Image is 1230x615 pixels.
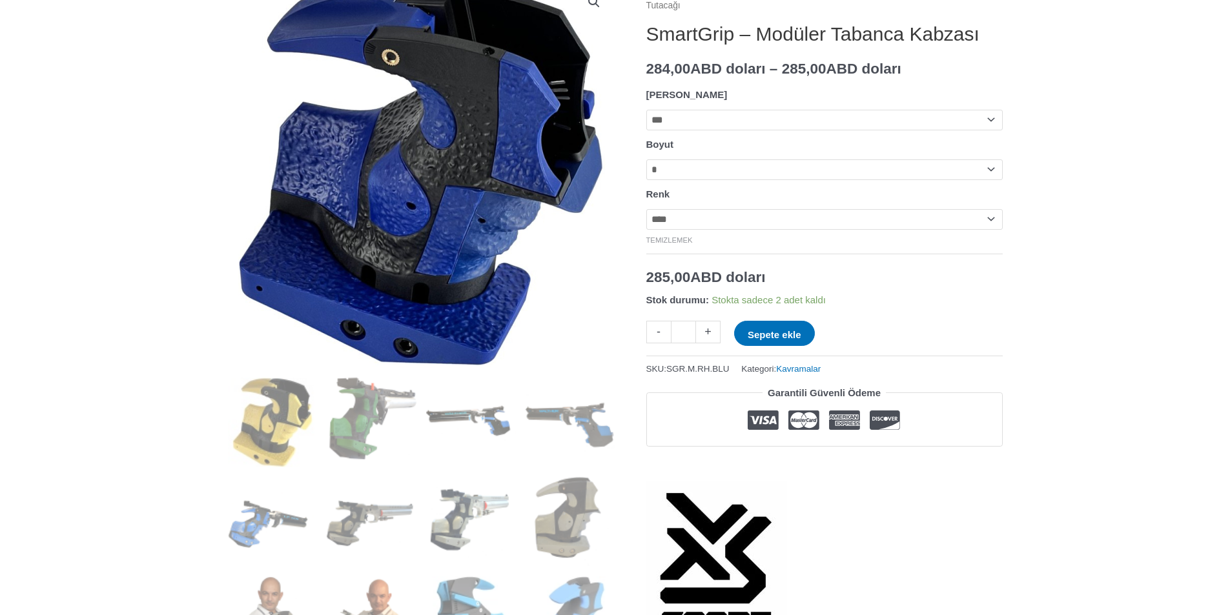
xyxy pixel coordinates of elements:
a: + [696,321,721,343]
font: SKU: [646,364,667,374]
img: SmartGrip - Modüler Tabanca Kabzası [228,378,318,467]
img: SmartGrip - Modüler Tabanca Kabzası - Resim 6 [327,477,416,567]
font: Sepete ekle [748,328,801,339]
font: Stok durumu: [646,294,710,305]
input: Ürün miktarı [671,321,696,343]
font: Kategori: [741,364,776,374]
font: ABD doları [690,269,765,285]
font: Garantili Güvenli Ödeme [768,387,881,398]
font: [PERSON_NAME] [646,89,728,100]
font: - [657,325,661,338]
a: Kavramalar [776,364,821,374]
img: SmartGrip - Modüler Tabanca Kabzası - Resim 7 [426,477,516,567]
font: Temizlemek [646,236,693,244]
font: 284,00 [646,61,691,77]
font: ABD doları [690,61,765,77]
img: SmartGrip - Modüler Tabanca Kabzası - Resim 5 [228,477,318,567]
font: Boyut [646,139,674,150]
a: - [646,321,671,343]
font: SmartGrip – Modüler Tabanca Kabzası [646,23,979,45]
font: 285,00 [646,269,691,285]
iframe: Müşteri yorumları Trustpilot tarafından desteklenmektedir [646,456,1003,472]
font: ABD doları [826,61,901,77]
font: 285,00 [782,61,826,77]
img: SmartGrip - Modüler Tabanca Kabzası - Resim 8 [526,477,615,567]
font: SGR.M.RH.BLU [666,364,730,374]
img: SmartGrip - Modüler Tabanca Kabzası - Resim 3 [426,378,516,467]
font: – [770,61,778,77]
img: SmartGrip - Modüler Tabanca Kabzası - Resim 4 [526,378,615,467]
a: Seçenekleri temizle [646,236,693,244]
font: Stokta sadece 2 adet kaldı [712,294,826,305]
img: SmartGrip - Modüler Tabanca Kabzası - Resim 2 [327,378,416,467]
font: + [704,325,712,338]
button: Sepete ekle [734,321,815,346]
font: Renk [646,188,670,199]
